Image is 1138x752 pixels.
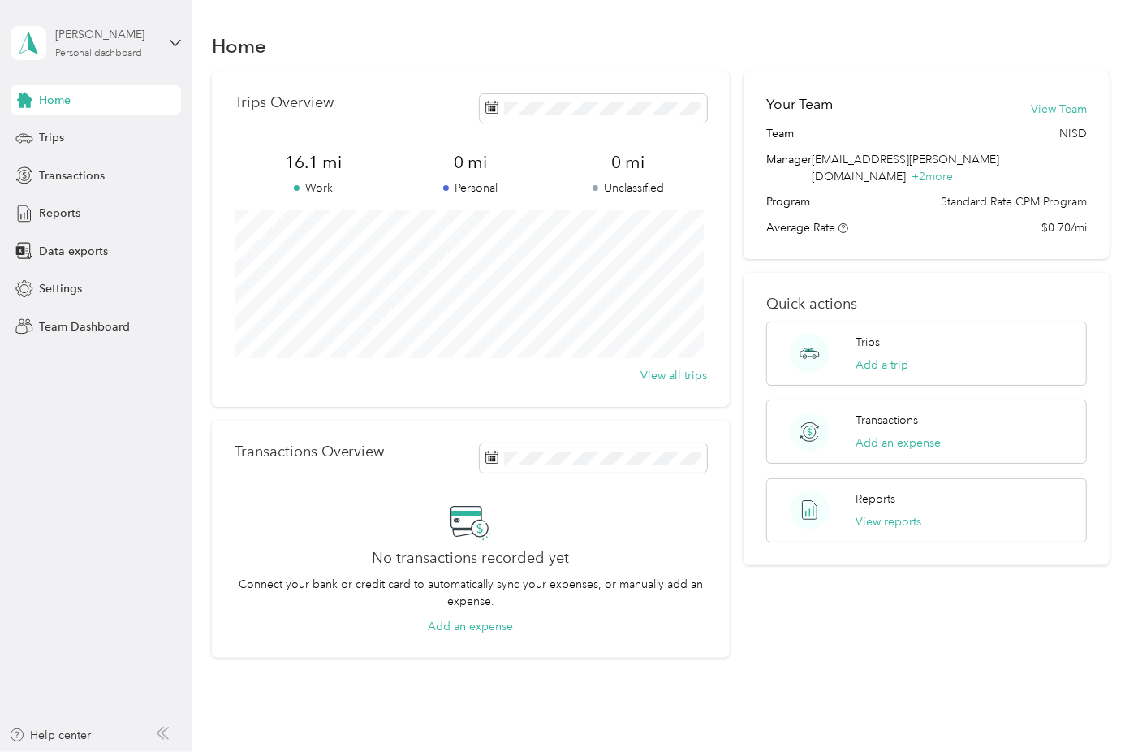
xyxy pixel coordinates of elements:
[372,550,569,567] h2: No transactions recorded yet
[912,170,953,184] span: + 2 more
[212,37,266,54] h1: Home
[39,243,108,260] span: Data exports
[941,193,1087,210] span: Standard Rate CPM Program
[856,434,941,452] button: Add an expense
[55,49,142,58] div: Personal dashboard
[766,94,833,115] h2: Your Team
[39,92,71,109] span: Home
[550,179,707,197] p: Unclassified
[856,357,908,374] button: Add a trip
[392,179,550,197] p: Personal
[392,151,550,174] span: 0 mi
[766,125,794,142] span: Team
[39,318,130,335] span: Team Dashboard
[235,576,707,610] p: Connect your bank or credit card to automatically sync your expenses, or manually add an expense.
[235,179,392,197] p: Work
[39,280,82,297] span: Settings
[766,221,835,235] span: Average Rate
[856,491,895,508] p: Reports
[428,618,513,635] button: Add an expense
[812,153,999,184] span: [EMAIL_ADDRESS][PERSON_NAME][DOMAIN_NAME]
[766,151,812,185] span: Manager
[235,94,334,111] p: Trips Overview
[766,296,1087,313] p: Quick actions
[39,129,64,146] span: Trips
[1031,101,1087,118] button: View Team
[856,513,921,530] button: View reports
[856,334,880,351] p: Trips
[1041,219,1087,236] span: $0.70/mi
[235,443,385,460] p: Transactions Overview
[856,412,918,429] p: Transactions
[640,367,707,384] button: View all trips
[766,193,810,210] span: Program
[39,205,80,222] span: Reports
[1047,661,1138,752] iframe: Everlance-gr Chat Button Frame
[550,151,707,174] span: 0 mi
[235,151,392,174] span: 16.1 mi
[39,167,105,184] span: Transactions
[9,727,92,744] button: Help center
[55,26,157,43] div: [PERSON_NAME]
[1059,125,1087,142] span: NISD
